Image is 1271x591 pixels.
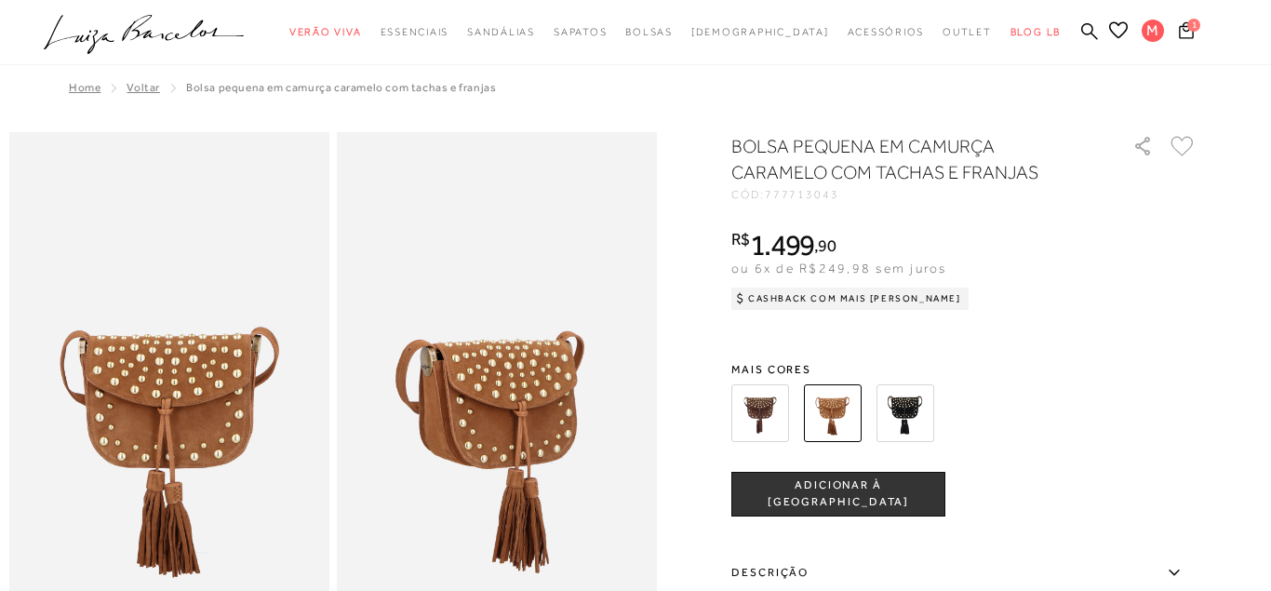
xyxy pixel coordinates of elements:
span: 1 [1187,19,1200,32]
span: Sapatos [554,26,607,37]
span: Mais cores [731,364,1197,375]
button: M [1133,19,1173,47]
span: 1.499 [750,228,815,262]
a: categoryNavScreenReaderText [467,15,535,49]
span: Acessórios [848,26,925,37]
span: ADICIONAR À [GEOGRAPHIC_DATA] [732,477,944,510]
img: BOLSA PEQUENA EM CAMURÇA CARAMELO COM TACHAS E FRANJAS [804,384,862,442]
a: Home [69,81,100,94]
a: categoryNavScreenReaderText [943,15,992,49]
img: BOLSA PEQUENA EM CAMURÇA PRETO COM TACHAS E FRANJAS [876,384,934,442]
a: categoryNavScreenReaderText [381,15,449,49]
span: [DEMOGRAPHIC_DATA] [691,26,829,37]
div: CÓD: [731,189,1104,200]
span: Essenciais [381,26,449,37]
span: BLOG LB [1010,26,1061,37]
span: ou 6x de R$249,98 sem juros [731,261,946,275]
a: categoryNavScreenReaderText [848,15,925,49]
a: categoryNavScreenReaderText [289,15,362,49]
img: BOLSA PEQUENA EM CAMURÇA CAFÉ COM TACHAS E FRANJAS [731,384,789,442]
h1: BOLSA PEQUENA EM CAMURÇA CARAMELO COM TACHAS E FRANJAS [731,133,1080,185]
span: Sandálias [467,26,535,37]
span: M [1142,20,1164,42]
button: ADICIONAR À [GEOGRAPHIC_DATA] [731,472,945,517]
a: BLOG LB [1010,15,1061,49]
span: 777713043 [765,188,839,201]
a: categoryNavScreenReaderText [554,15,607,49]
span: Verão Viva [289,26,362,37]
span: BOLSA PEQUENA EM CAMURÇA CARAMELO COM TACHAS E FRANJAS [186,81,496,94]
a: categoryNavScreenReaderText [625,15,673,49]
span: 90 [818,235,836,255]
i: R$ [731,231,750,248]
a: Voltar [127,81,160,94]
i: , [814,237,836,254]
a: noSubCategoriesText [691,15,829,49]
span: Outlet [943,26,992,37]
span: Bolsas [625,26,673,37]
button: 1 [1173,20,1199,46]
div: Cashback com Mais [PERSON_NAME] [731,288,969,310]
